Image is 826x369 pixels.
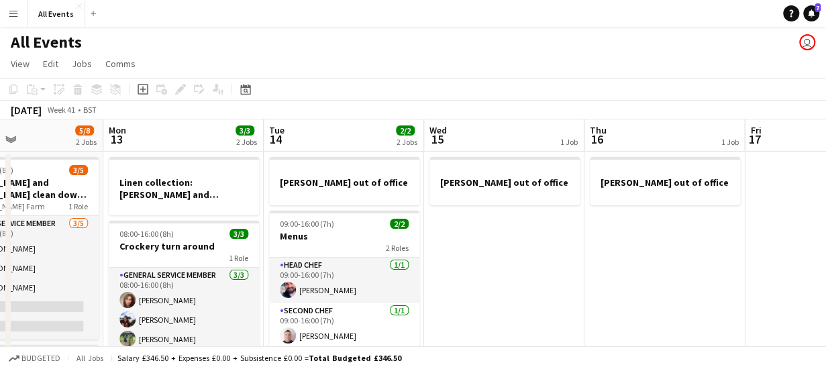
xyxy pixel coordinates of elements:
[309,353,401,363] span: Total Budgeted £346.50
[11,103,42,117] div: [DATE]
[748,131,761,147] span: 17
[109,157,259,215] app-job-card: Linen collection: [PERSON_NAME] and [PERSON_NAME] + Kitty and [PERSON_NAME]
[44,105,78,115] span: Week 41
[75,125,94,136] span: 5/8
[117,353,401,363] div: Salary £346.50 + Expenses £0.00 + Subsistence £0.00 =
[109,268,259,352] app-card-role: General service member3/308:00-16:00 (8h)[PERSON_NAME][PERSON_NAME][PERSON_NAME]
[269,230,419,242] h3: Menus
[76,137,97,147] div: 2 Jobs
[750,124,761,136] span: Fri
[7,351,62,366] button: Budgeted
[269,303,419,349] app-card-role: Second Chef1/109:00-16:00 (7h)[PERSON_NAME]
[109,124,126,136] span: Mon
[803,5,819,21] a: 7
[269,211,419,349] app-job-card: 09:00-16:00 (7h)2/2Menus2 RolesHead Chef1/109:00-16:00 (7h)[PERSON_NAME]Second Chef1/109:00-16:00...
[236,125,254,136] span: 3/3
[799,34,815,50] app-user-avatar: Lucy Hinks
[427,131,447,147] span: 15
[83,105,97,115] div: BST
[74,353,106,363] span: All jobs
[429,157,580,205] app-job-card: [PERSON_NAME] out of office
[269,124,285,136] span: Tue
[5,55,35,72] a: View
[590,124,607,136] span: Thu
[68,201,88,211] span: 1 Role
[390,219,409,229] span: 2/2
[105,58,136,70] span: Comms
[28,1,85,27] button: All Events
[11,58,30,70] span: View
[396,125,415,136] span: 2/2
[109,221,259,352] app-job-card: 08:00-16:00 (8h)3/3Crockery turn around1 RoleGeneral service member3/308:00-16:00 (8h)[PERSON_NAM...
[72,58,92,70] span: Jobs
[386,243,409,253] span: 2 Roles
[229,229,248,239] span: 3/3
[21,354,60,363] span: Budgeted
[397,137,417,147] div: 2 Jobs
[100,55,141,72] a: Comms
[280,219,334,229] span: 09:00-16:00 (7h)
[269,176,419,189] h3: [PERSON_NAME] out of office
[229,253,248,263] span: 1 Role
[269,157,419,205] app-job-card: [PERSON_NAME] out of office
[43,58,58,70] span: Edit
[815,3,821,12] span: 7
[69,165,88,175] span: 3/5
[119,229,174,239] span: 08:00-16:00 (8h)
[269,258,419,303] app-card-role: Head Chef1/109:00-16:00 (7h)[PERSON_NAME]
[429,176,580,189] h3: [PERSON_NAME] out of office
[109,240,259,252] h3: Crockery turn around
[429,124,447,136] span: Wed
[107,131,126,147] span: 13
[560,137,578,147] div: 1 Job
[721,137,738,147] div: 1 Job
[66,55,97,72] a: Jobs
[236,137,257,147] div: 2 Jobs
[590,157,740,205] app-job-card: [PERSON_NAME] out of office
[267,131,285,147] span: 14
[109,176,259,201] h3: Linen collection: [PERSON_NAME] and [PERSON_NAME] + Kitty and [PERSON_NAME]
[11,32,82,52] h1: All Events
[590,176,740,189] h3: [PERSON_NAME] out of office
[38,55,64,72] a: Edit
[588,131,607,147] span: 16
